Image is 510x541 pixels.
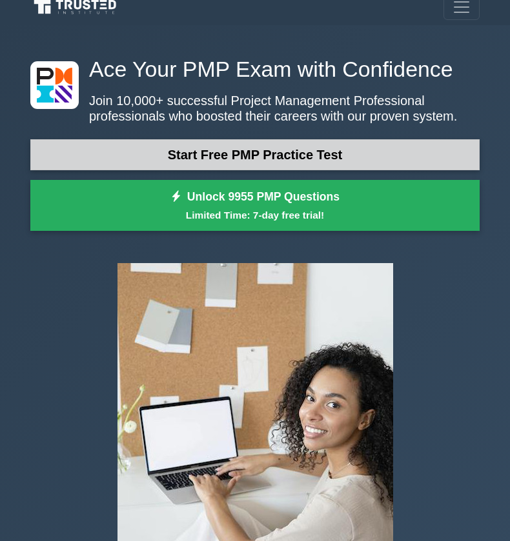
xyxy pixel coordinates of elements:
[30,93,480,124] p: Join 10,000+ successful Project Management Professional professionals who boosted their careers w...
[30,180,480,231] a: Unlock 9955 PMP QuestionsLimited Time: 7-day free trial!
[30,139,480,170] a: Start Free PMP Practice Test
[30,56,480,83] h1: Ace Your PMP Exam with Confidence
[46,208,464,222] small: Limited Time: 7-day free trial!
